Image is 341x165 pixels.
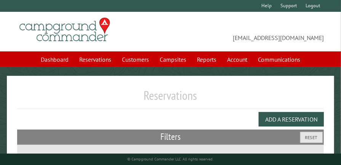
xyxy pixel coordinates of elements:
h1: Reservations [17,88,324,109]
button: Add a Reservation [259,112,324,127]
a: Communications [253,52,305,67]
span: [EMAIL_ADDRESS][DOMAIN_NAME] [171,21,324,42]
a: Dashboard [36,52,73,67]
a: Reservations [75,52,116,67]
a: Campsites [155,52,191,67]
img: Campground Commander [17,15,112,45]
h2: Filters [17,130,324,144]
small: © Campground Commander LLC. All rights reserved. [128,157,214,162]
a: Customers [117,52,154,67]
a: Account [223,52,252,67]
a: Reports [192,52,221,67]
button: Reset [300,132,323,143]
